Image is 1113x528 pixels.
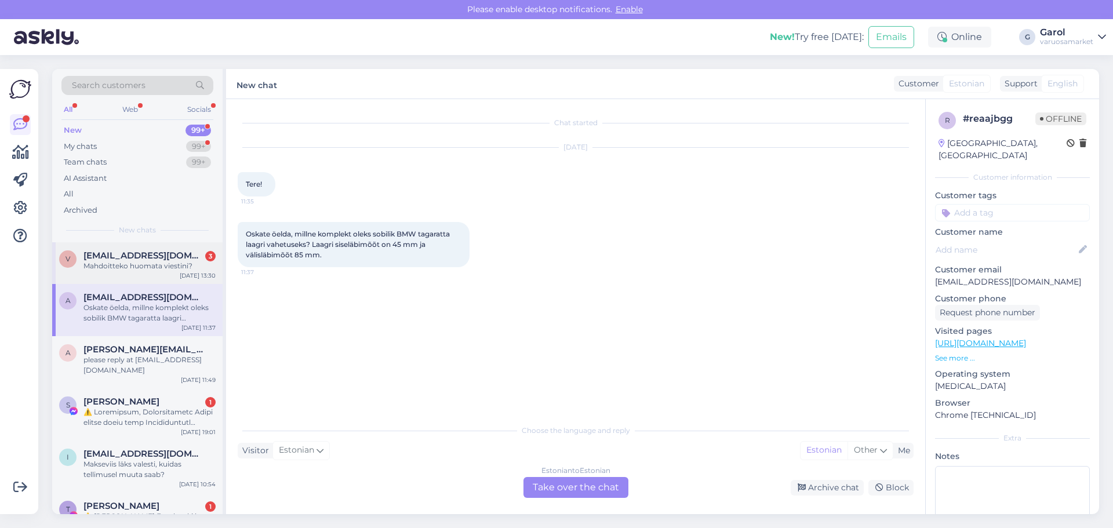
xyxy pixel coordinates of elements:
[935,204,1090,221] input: Add a tag
[1040,28,1106,46] a: Garolvaruosamarket
[1019,29,1035,45] div: G
[935,368,1090,380] p: Operating system
[83,355,216,376] div: please reply at [EMAIL_ADDRESS][DOMAIN_NAME]
[83,501,159,511] span: Thabiso Tsubele
[939,137,1067,162] div: [GEOGRAPHIC_DATA], [GEOGRAPHIC_DATA]
[935,305,1040,321] div: Request phone number
[237,76,277,92] label: New chat
[64,188,74,200] div: All
[936,243,1076,256] input: Add name
[935,353,1090,363] p: See more ...
[83,407,216,428] div: ⚠️ Loremipsum, Dolorsitametc Adipi elitse doeiu temp Incididuntutl etdoloremagn aliqu en admin ve...
[1040,37,1093,46] div: varuosamarket
[241,268,285,276] span: 11:37
[120,102,140,117] div: Web
[72,79,146,92] span: Search customers
[935,397,1090,409] p: Browser
[935,450,1090,463] p: Notes
[64,173,107,184] div: AI Assistant
[238,118,914,128] div: Chat started
[238,445,269,457] div: Visitor
[181,323,216,332] div: [DATE] 11:37
[791,480,864,496] div: Archive chat
[963,112,1035,126] div: # reaajbgg
[935,172,1090,183] div: Customer information
[66,254,70,263] span: v
[66,348,71,357] span: a
[945,116,950,125] span: r
[119,225,156,235] span: New chats
[205,251,216,261] div: 3
[64,205,97,216] div: Archived
[185,102,213,117] div: Socials
[83,292,204,303] span: arriba2103@gmail.com
[935,325,1090,337] p: Visited pages
[179,480,216,489] div: [DATE] 10:54
[935,293,1090,305] p: Customer phone
[935,409,1090,421] p: Chrome [TECHNICAL_ID]
[935,264,1090,276] p: Customer email
[801,442,848,459] div: Estonian
[238,425,914,436] div: Choose the language and reply
[935,276,1090,288] p: [EMAIL_ADDRESS][DOMAIN_NAME]
[770,30,864,44] div: Try free [DATE]:
[935,226,1090,238] p: Customer name
[67,453,69,461] span: i
[83,303,216,323] div: Oskate öelda, millne komplekt oleks sobilik BMW tagaratta laagri vahetuseks? Laagri siseläbimõõt ...
[523,477,628,498] div: Take over the chat
[935,380,1090,392] p: [MEDICAL_DATA]
[185,125,211,136] div: 99+
[180,271,216,280] div: [DATE] 13:30
[64,125,82,136] div: New
[246,180,262,188] span: Tere!
[205,397,216,407] div: 1
[935,190,1090,202] p: Customer tags
[66,296,71,305] span: a
[61,102,75,117] div: All
[935,338,1026,348] a: [URL][DOMAIN_NAME]
[181,376,216,384] div: [DATE] 11:49
[928,27,991,48] div: Online
[893,445,910,457] div: Me
[83,261,216,271] div: Mahdoitteko huomata viestini?
[868,26,914,48] button: Emails
[83,250,204,261] span: vjalkanen@gmail.com
[66,400,70,409] span: S
[279,444,314,457] span: Estonian
[83,344,204,355] span: ayuzefovsky@yahoo.com
[949,78,984,90] span: Estonian
[612,4,646,14] span: Enable
[64,156,107,168] div: Team chats
[241,197,285,206] span: 11:35
[83,396,159,407] span: Sheila Perez
[186,141,211,152] div: 99+
[935,433,1090,443] div: Extra
[238,142,914,152] div: [DATE]
[9,78,31,100] img: Askly Logo
[894,78,939,90] div: Customer
[64,141,97,152] div: My chats
[83,459,216,480] div: Makseviis läks valesti, kuidas tellimusel muuta saab?
[83,449,204,459] span: info.stuudioauto@gmail.com
[186,156,211,168] div: 99+
[854,445,878,455] span: Other
[770,31,795,42] b: New!
[1000,78,1038,90] div: Support
[1040,28,1093,37] div: Garol
[66,505,70,514] span: T
[246,230,452,259] span: Oskate öelda, millne komplekt oleks sobilik BMW tagaratta laagri vahetuseks? Laagri siseläbimõõt ...
[541,465,610,476] div: Estonian to Estonian
[868,480,914,496] div: Block
[205,501,216,512] div: 1
[1035,112,1086,125] span: Offline
[1047,78,1078,90] span: English
[181,428,216,436] div: [DATE] 19:01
